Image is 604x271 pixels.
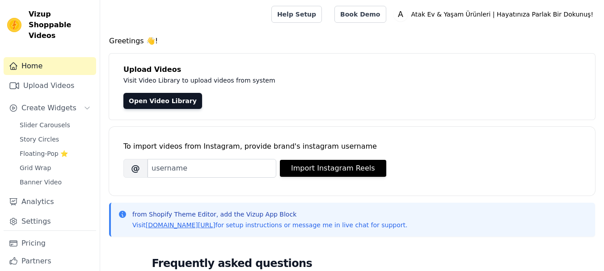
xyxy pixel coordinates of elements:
a: Floating-Pop ⭐ [14,147,96,160]
a: Upload Videos [4,77,96,95]
h4: Upload Videos [123,64,581,75]
img: Vizup [7,18,21,32]
p: Atak Ev & Yaşam Ürünleri | Hayatınıza Parlak Bir Dokunuş! [408,6,597,22]
span: Vizup Shoppable Videos [29,9,93,41]
span: Story Circles [20,135,59,144]
p: from Shopify Theme Editor, add the Vizup App Block [132,210,407,219]
h4: Greetings 👋! [109,36,595,46]
p: Visit Video Library to upload videos from system [123,75,524,86]
a: [DOMAIN_NAME][URL] [146,221,215,229]
a: Open Video Library [123,93,202,109]
span: Create Widgets [21,103,76,113]
div: To import videos from Instagram, provide brand's instagram username [123,141,581,152]
input: username [148,159,276,178]
button: Import Instagram Reels [280,160,386,177]
a: Slider Carousels [14,119,96,131]
span: @ [123,159,148,178]
a: Help Setup [271,6,322,23]
span: Slider Carousels [20,121,70,129]
button: Create Widgets [4,99,96,117]
a: Partners [4,252,96,270]
a: Banner Video [14,176,96,188]
text: A [398,10,403,19]
a: Settings [4,213,96,230]
span: Banner Video [20,178,62,187]
a: Pricing [4,234,96,252]
span: Grid Wrap [20,163,51,172]
p: Visit for setup instructions or message me in live chat for support. [132,221,407,229]
a: Grid Wrap [14,162,96,174]
a: Book Demo [334,6,386,23]
button: A Atak Ev & Yaşam Ürünleri | Hayatınıza Parlak Bir Dokunuş! [393,6,597,22]
a: Analytics [4,193,96,211]
a: Story Circles [14,133,96,146]
span: Floating-Pop ⭐ [20,149,68,158]
a: Home [4,57,96,75]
